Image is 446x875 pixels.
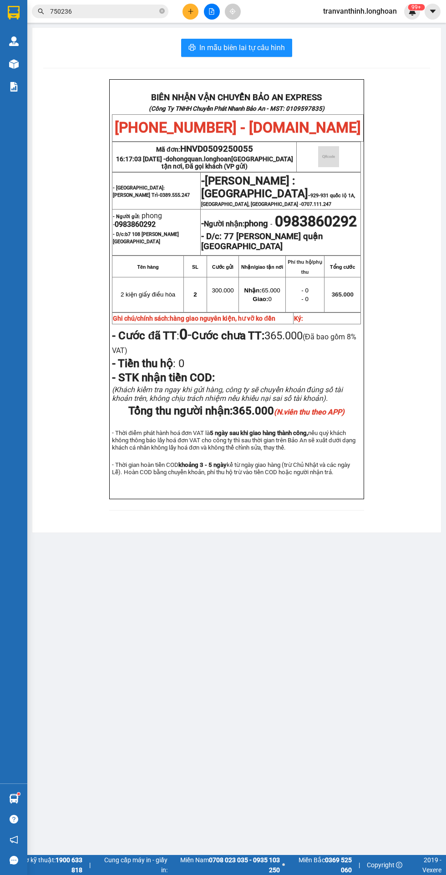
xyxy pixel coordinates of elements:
strong: Cước chưa TT: [192,329,264,342]
strong: - Người gửi: [113,214,140,220]
img: warehouse-icon [9,794,19,803]
img: qr-code [318,146,339,167]
span: 65.000 [244,287,280,294]
span: phong - [113,211,162,229]
sup: 1 [17,793,20,795]
span: copyright [396,862,402,868]
span: caret-down [429,7,437,15]
span: ⚪️ [282,863,285,867]
span: - Thời gian hoàn tiền COD kể từ ngày giao hàng (trừ Chủ Nhật và các ngày Lễ). Hoàn COD bằng chuyể... [112,461,350,476]
span: Tổng thu người nhận: [128,404,345,417]
input: Tìm tên, số ĐT hoặc mã đơn [50,6,157,16]
strong: BIÊN NHẬN VẬN CHUYỂN BẢO AN EXPRESS [151,92,322,102]
span: (Khách kiểm tra ngay khi gửi hàng, công ty sẽ chuyển khoản đúng số tài khoản trên, không chịu trá... [112,385,343,403]
span: 0389.555.247 [160,192,190,198]
span: [GEOGRAPHIC_DATA] tận nơi, Đã gọi khách (VP gửi) [162,155,293,170]
span: close-circle [159,8,165,14]
span: close-circle [159,7,165,16]
img: icon-new-feature [408,7,416,15]
strong: - Tiền thu hộ [112,357,173,370]
strong: Nhận/giao tận nơi [241,264,283,270]
strong: Tổng cước [330,264,355,270]
span: 0 [176,357,184,370]
span: phong [244,219,268,229]
span: | [359,860,360,870]
span: search [38,8,44,15]
strong: Ghi chú/chính sách: [113,315,275,322]
span: : [112,329,192,342]
button: caret-down [425,4,441,20]
span: Miền Bắc [287,855,352,875]
img: logo-vxr [8,6,20,20]
strong: - Cước đã TT [112,329,177,342]
span: 365.000 [332,291,354,298]
strong: 1900 633 818 [56,856,82,874]
span: Mã đơn: [156,146,253,153]
span: - [GEOGRAPHIC_DATA]: [PERSON_NAME] Trì- [113,185,190,198]
img: warehouse-icon [9,59,19,69]
strong: - [201,219,268,229]
span: | [89,860,91,870]
strong: - D/c: [201,231,222,241]
span: - [201,174,205,187]
span: b7 108 [PERSON_NAME] [GEOGRAPHIC_DATA] [113,231,179,245]
span: hàng giao nguyên kiện, hư vỡ ko đền [170,315,275,322]
span: 0983860292 [275,213,357,230]
span: - [179,326,192,343]
strong: SL [192,264,198,270]
strong: khoảng 3 - 5 ngày [178,461,227,468]
strong: Ký: [294,315,303,322]
span: aim [229,8,236,15]
span: [PERSON_NAME] : [GEOGRAPHIC_DATA] [201,174,308,200]
span: question-circle [10,815,18,824]
span: 0983860292 [115,220,156,229]
span: - Thời điểm phát hành hoá đơn VAT là nếu quý khách không thông báo lấy hoá đơn VAT cho công ty th... [112,430,355,451]
strong: 0369 525 060 [325,856,352,874]
img: solution-icon [9,82,19,92]
button: file-add [204,4,220,20]
span: 16:17:03 [DATE] - [116,155,293,170]
span: In mẫu biên lai tự cấu hình [199,42,285,53]
strong: Giao: [253,296,268,302]
span: (Đã bao gồm 8% VAT) [112,333,356,355]
span: 2 [193,291,197,298]
span: notification [10,835,18,844]
span: file-add [208,8,215,15]
button: plus [182,4,198,20]
strong: 5 ngày sau khi giao hàng thành công, [210,430,308,436]
span: - [201,179,355,207]
span: [PHONE_NUMBER] - [DOMAIN_NAME] [115,119,361,136]
strong: Tên hàng [137,264,158,270]
button: aim [225,4,241,20]
strong: Cước gửi [212,264,233,270]
span: 0 [253,296,271,302]
span: tranvanthinh.longhoan [316,5,404,17]
span: : [112,357,184,370]
strong: 0 [179,326,188,343]
span: HNVD0509250055 [180,144,253,154]
span: - STK nhận tiền COD: [112,371,215,384]
button: printerIn mẫu biên lai tự cấu hình [181,39,292,57]
span: - [268,220,275,228]
strong: 77 [PERSON_NAME] quận [GEOGRAPHIC_DATA] [201,231,323,251]
span: dohongquan.longhoan [162,155,293,170]
strong: - D/c: [113,231,179,245]
span: - 0 [301,287,309,294]
span: printer [188,44,196,52]
strong: 0708 023 035 - 0935 103 250 [209,856,280,874]
span: plus [188,8,194,15]
span: - 0 [301,296,309,302]
strong: Phí thu hộ/phụ thu [288,259,322,275]
span: 300.000 [212,287,233,294]
em: (N.viên thu theo APP) [274,408,345,416]
sup: 249 [408,4,425,10]
span: 2 kiện giấy điều hòa [121,291,175,298]
img: warehouse-icon [9,36,19,46]
strong: (Công Ty TNHH Chuyển Phát Nhanh Bảo An - MST: 0109597835) [149,105,324,112]
span: Cung cấp máy in - giấy in: [97,855,167,875]
strong: Nhận: [244,287,262,294]
span: 0707.111.247 [301,201,331,207]
span: 365.000 [233,404,345,417]
span: Miền Nam [170,855,280,875]
span: Người nhận: [204,220,268,228]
